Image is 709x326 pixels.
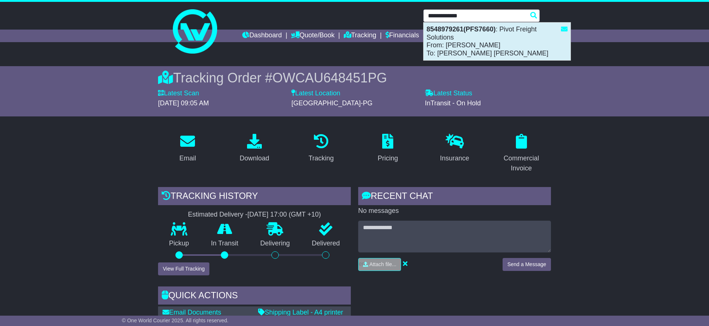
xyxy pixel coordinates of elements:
[425,89,472,98] label: Latest Status
[158,211,351,219] div: Estimated Delivery -
[235,131,274,166] a: Download
[503,258,551,271] button: Send a Message
[158,240,200,248] p: Pickup
[179,153,196,163] div: Email
[435,131,474,166] a: Insurance
[291,89,340,98] label: Latest Location
[158,99,209,107] span: [DATE] 09:05 AM
[491,131,551,176] a: Commercial Invoice
[273,70,387,85] span: OWCAU648451PG
[258,309,343,316] a: Shipping Label - A4 printer
[358,187,551,207] div: RECENT CHAT
[122,317,229,323] span: © One World Courier 2025. All rights reserved.
[291,30,335,42] a: Quote/Book
[158,70,551,86] div: Tracking Order #
[358,207,551,215] p: No messages
[249,240,301,248] p: Delivering
[496,153,546,173] div: Commercial Invoice
[200,240,250,248] p: In Transit
[158,262,209,275] button: View Full Tracking
[309,153,334,163] div: Tracking
[304,131,339,166] a: Tracking
[378,153,398,163] div: Pricing
[162,309,221,316] a: Email Documents
[247,211,321,219] div: [DATE] 17:00 (GMT +10)
[440,153,469,163] div: Insurance
[301,240,351,248] p: Delivered
[158,89,199,98] label: Latest Scan
[425,99,481,107] span: InTransit - On Hold
[175,131,201,166] a: Email
[344,30,376,42] a: Tracking
[291,99,372,107] span: [GEOGRAPHIC_DATA]-PG
[158,187,351,207] div: Tracking history
[424,23,571,60] div: : Pivot Freight Solutions From: [PERSON_NAME] To: [PERSON_NAME] [PERSON_NAME]
[427,26,496,33] strong: 8548979261(PFS7660)
[240,153,269,163] div: Download
[386,30,419,42] a: Financials
[373,131,403,166] a: Pricing
[158,286,351,306] div: Quick Actions
[242,30,282,42] a: Dashboard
